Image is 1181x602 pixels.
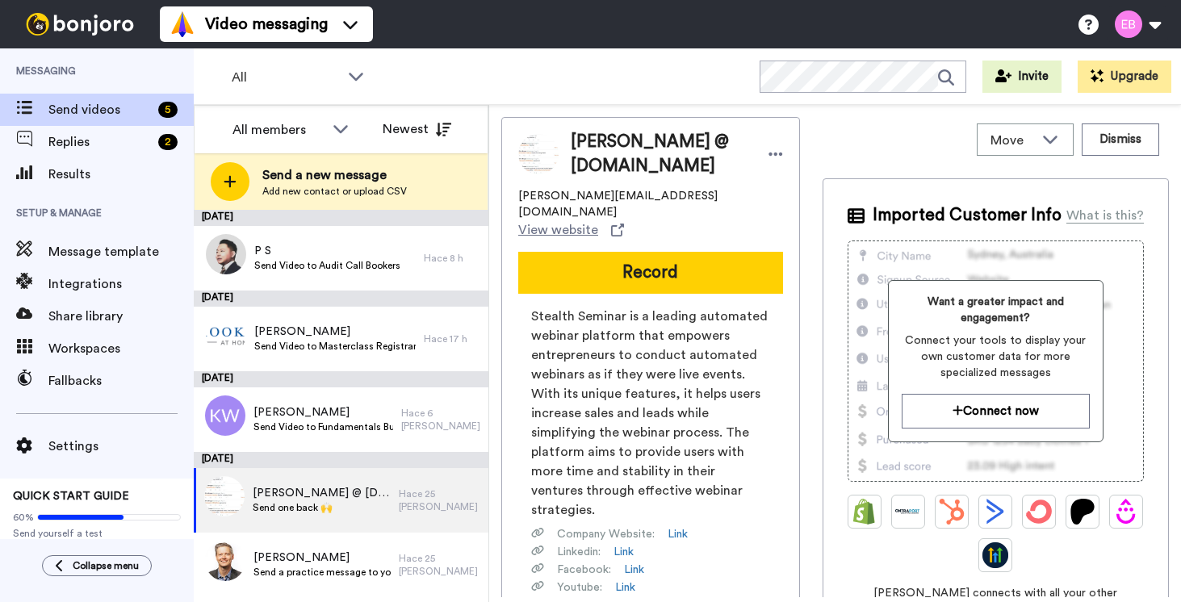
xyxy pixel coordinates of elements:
a: View website [518,220,624,240]
img: vm-color.svg [170,11,195,37]
span: Stealth Seminar is a leading automated webinar platform that empowers entrepreneurs to conduct au... [531,307,770,520]
button: Connect now [902,394,1089,429]
span: Send Video to Audit Call Bookers [254,259,400,272]
div: Hace 6 [PERSON_NAME] [401,407,480,433]
div: [DATE] [194,291,488,307]
span: Connect your tools to display your own customer data for more specialized messages [902,332,1089,381]
img: bj-logo-header-white.svg [19,13,140,36]
span: [PERSON_NAME][EMAIL_ADDRESS][DOMAIN_NAME] [518,188,783,220]
span: Video messaging [205,13,328,36]
div: 2 [158,134,178,150]
div: Hace 25 [PERSON_NAME] [399,487,480,513]
img: Drip [1113,499,1139,525]
a: Link [615,579,635,596]
div: [DATE] [194,210,488,226]
img: 95945d71-ffe4-4bc9-b10a-7455f5e29b65.jpg [206,234,246,274]
span: Youtube : [557,579,602,596]
span: Send videos [48,100,152,119]
span: Facebook : [557,562,611,578]
div: Hace 8 h [424,252,480,265]
span: Integrations [48,274,194,294]
img: d62d2e7c-cb41-48a1-8073-c943e29363b7.jpg [204,476,245,516]
div: [DATE] [194,371,488,387]
span: Linkedin : [557,544,601,560]
img: Shopify [852,499,877,525]
img: 58a8d4ed-87a8-441b-9af6-3d0b7ad22dfc.png [206,315,246,355]
div: 5 [158,102,178,118]
span: P S [254,243,400,259]
button: Invite [982,61,1062,93]
img: kw.png [205,395,245,436]
img: ConvertKit [1026,499,1052,525]
img: Hubspot [939,499,965,525]
button: Upgrade [1078,61,1171,93]
span: Send Video to Masterclass Registrants [254,340,416,353]
span: [PERSON_NAME] [253,550,390,566]
span: Move [990,131,1034,150]
span: Results [48,165,194,184]
span: Send yourself a test [13,527,181,540]
span: Want a greater impact and engagement? [902,294,1089,326]
span: [PERSON_NAME] [254,324,416,340]
img: Patreon [1070,499,1095,525]
span: Message template [48,242,194,261]
div: What is this? [1066,206,1144,225]
span: Replies [48,132,152,152]
button: Newest [371,113,463,145]
span: [PERSON_NAME] @ [DOMAIN_NAME] [253,485,390,501]
span: Workspaces [48,339,194,358]
span: All [232,68,340,87]
div: [DATE] [194,452,488,468]
div: Hace 25 [PERSON_NAME] [399,552,480,578]
span: Add new contact or upload CSV [262,185,407,198]
a: Link [624,562,644,578]
span: Company Website : [557,526,655,542]
img: ActiveCampaign [982,499,1008,525]
span: View website [518,220,598,240]
button: Dismiss [1082,123,1159,156]
div: Hace 17 h [424,332,480,345]
span: Share library [48,307,194,326]
span: Send Video to Fundamentals Buyers [253,420,392,433]
span: 60% [13,511,34,524]
span: Send a practice message to yourself [253,566,390,579]
span: [PERSON_NAME] [253,404,392,420]
div: All members [232,120,325,140]
span: Send one back 🙌 [253,501,390,514]
span: [PERSON_NAME] @ [DOMAIN_NAME] [571,130,752,178]
a: Link [668,526,688,542]
img: GoHighLevel [982,542,1008,568]
span: QUICK START GUIDE [13,491,129,502]
span: Collapse menu [73,559,139,572]
button: Collapse menu [42,555,152,576]
button: Record [518,252,783,294]
img: Image of Ken @ Stealthseminar.com [518,134,559,174]
span: Imported Customer Info [873,203,1062,228]
span: Send a new message [262,165,407,185]
img: 3118bc9d-4c5d-4c27-92f7-dfeb181b19f9.jpg [205,541,245,581]
a: Link [614,544,634,560]
img: Ontraport [895,499,921,525]
span: Fallbacks [48,371,194,391]
span: Settings [48,437,194,456]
